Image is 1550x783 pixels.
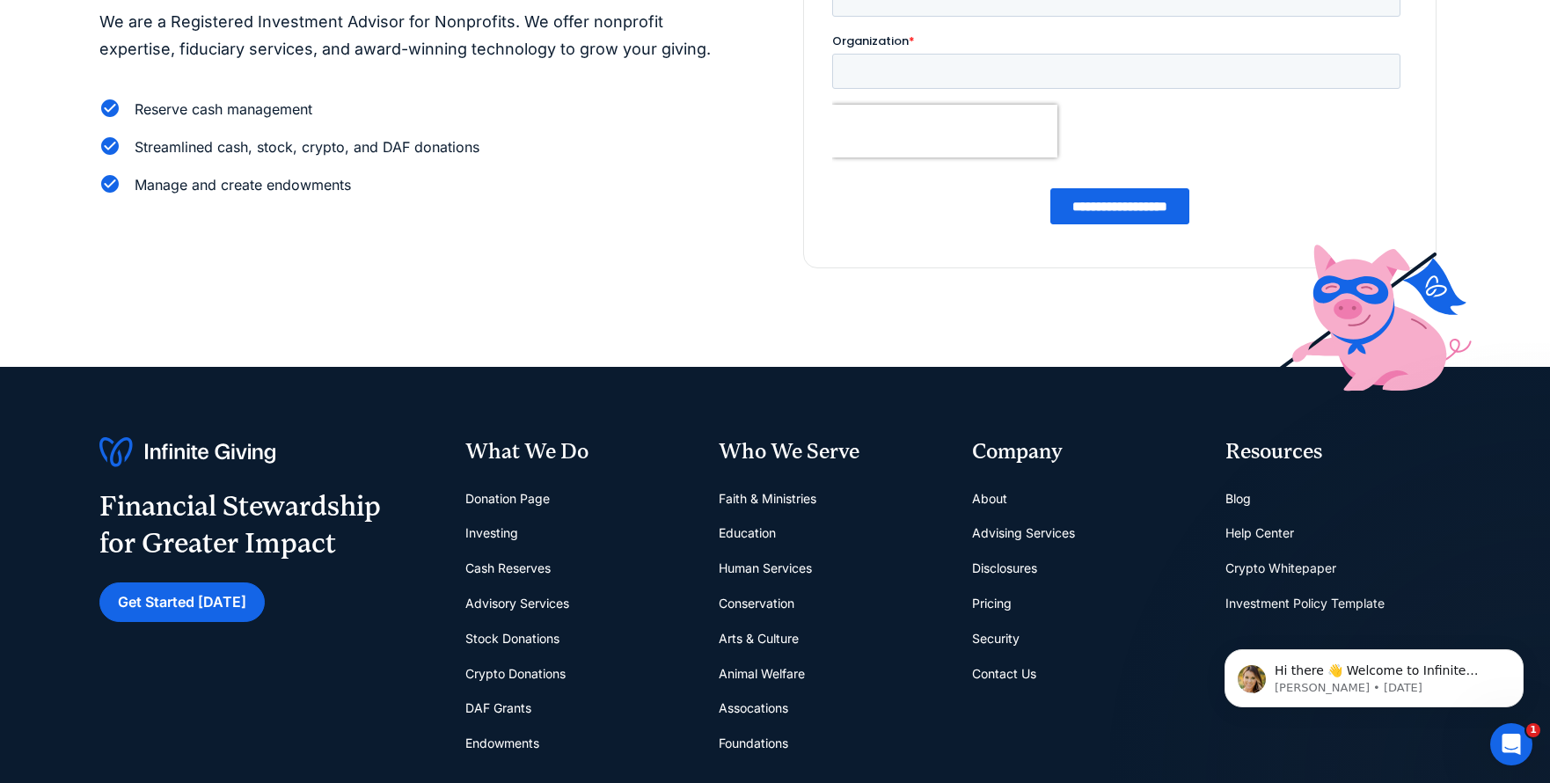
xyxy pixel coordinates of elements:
a: Crypto Donations [465,656,566,692]
a: Blog [1225,481,1251,516]
a: About [972,481,1007,516]
a: Endowments [465,726,539,761]
a: Human Services [719,551,812,586]
div: Who We Serve [719,437,944,467]
a: Donation Page [465,481,550,516]
a: Assocations [719,691,788,726]
a: Stock Donations [465,621,559,656]
iframe: Intercom live chat [1490,723,1532,765]
a: Education [719,516,776,551]
a: Foundations [719,726,788,761]
a: Security [972,621,1020,656]
div: What We Do [465,437,691,467]
div: Company [972,437,1197,467]
iframe: Intercom notifications message [1198,612,1550,735]
a: Animal Welfare [719,656,805,692]
div: Financial Stewardship for Greater Impact [99,488,381,561]
a: Faith & Ministries [719,481,816,516]
span: 1 [1526,723,1540,737]
a: Arts & Culture [719,621,799,656]
a: Conservation [719,586,794,621]
a: Help Center [1225,516,1294,551]
p: We are a Registered Investment Advisor for Nonprofits. We offer nonprofit expertise, fiduciary se... [99,9,733,62]
a: Cash Reserves [465,551,551,586]
a: Get Started [DATE] [99,582,265,622]
a: Advising Services [972,516,1075,551]
a: DAF Grants [465,691,531,726]
div: Streamlined cash, stock, crypto, and DAF donations [135,135,479,159]
div: Resources [1225,437,1451,467]
div: Reserve cash management [135,98,312,121]
a: Investment Policy Template [1225,586,1385,621]
a: Disclosures [972,551,1037,586]
a: Advisory Services [465,586,569,621]
a: Investing [465,516,518,551]
a: Crypto Whitepaper [1225,551,1336,586]
div: Manage and create endowments [135,173,351,197]
a: Contact Us [972,656,1036,692]
a: Pricing [972,586,1012,621]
